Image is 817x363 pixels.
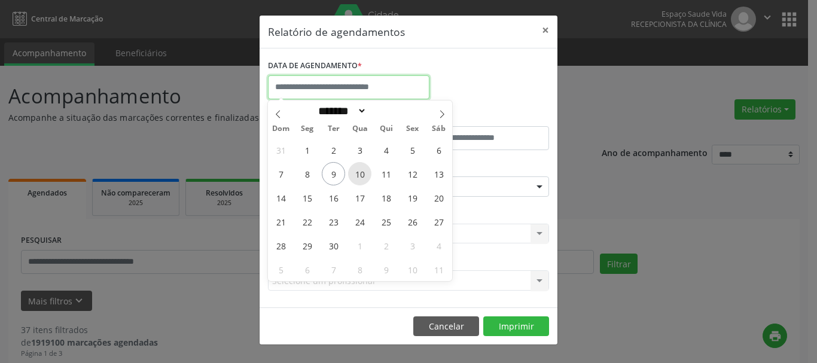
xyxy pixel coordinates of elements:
span: Qui [373,125,400,133]
span: Setembro 21, 2025 [269,210,292,233]
span: Setembro 4, 2025 [374,138,398,161]
span: Outubro 11, 2025 [427,258,450,281]
span: Qua [347,125,373,133]
span: Outubro 5, 2025 [269,258,292,281]
button: Imprimir [483,316,549,337]
span: Setembro 8, 2025 [295,162,319,185]
span: Setembro 1, 2025 [295,138,319,161]
h5: Relatório de agendamentos [268,24,405,39]
span: Setembro 22, 2025 [295,210,319,233]
span: Dom [268,125,294,133]
span: Setembro 19, 2025 [401,186,424,209]
span: Setembro 25, 2025 [374,210,398,233]
span: Outubro 10, 2025 [401,258,424,281]
span: Setembro 16, 2025 [322,186,345,209]
button: Close [534,16,557,45]
span: Setembro 28, 2025 [269,234,292,257]
input: Year [367,105,406,117]
span: Outubro 6, 2025 [295,258,319,281]
span: Outubro 8, 2025 [348,258,371,281]
span: Setembro 3, 2025 [348,138,371,161]
select: Month [314,105,367,117]
span: Setembro 2, 2025 [322,138,345,161]
span: Agosto 31, 2025 [269,138,292,161]
label: ATÉ [411,108,549,126]
span: Sex [400,125,426,133]
span: Setembro 24, 2025 [348,210,371,233]
span: Setembro 6, 2025 [427,138,450,161]
span: Setembro 18, 2025 [374,186,398,209]
span: Setembro 15, 2025 [295,186,319,209]
span: Setembro 17, 2025 [348,186,371,209]
span: Setembro 26, 2025 [401,210,424,233]
label: DATA DE AGENDAMENTO [268,57,362,75]
span: Outubro 3, 2025 [401,234,424,257]
span: Setembro 7, 2025 [269,162,292,185]
span: Outubro 2, 2025 [374,234,398,257]
span: Setembro 29, 2025 [295,234,319,257]
span: Setembro 14, 2025 [269,186,292,209]
span: Ter [321,125,347,133]
span: Setembro 23, 2025 [322,210,345,233]
button: Cancelar [413,316,479,337]
span: Setembro 5, 2025 [401,138,424,161]
span: Setembro 30, 2025 [322,234,345,257]
span: Outubro 7, 2025 [322,258,345,281]
span: Setembro 9, 2025 [322,162,345,185]
span: Seg [294,125,321,133]
span: Setembro 12, 2025 [401,162,424,185]
span: Outubro 4, 2025 [427,234,450,257]
span: Setembro 20, 2025 [427,186,450,209]
span: Setembro 13, 2025 [427,162,450,185]
span: Setembro 11, 2025 [374,162,398,185]
span: Sáb [426,125,452,133]
span: Setembro 10, 2025 [348,162,371,185]
span: Setembro 27, 2025 [427,210,450,233]
span: Outubro 9, 2025 [374,258,398,281]
span: Outubro 1, 2025 [348,234,371,257]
